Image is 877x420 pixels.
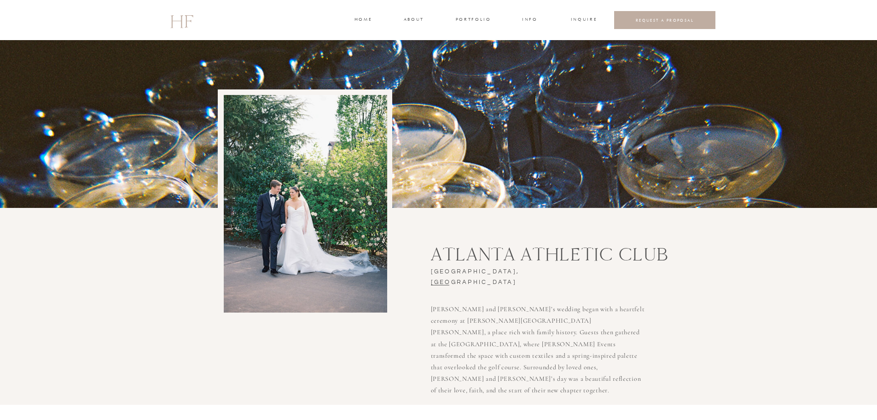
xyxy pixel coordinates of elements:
h3: [PERSON_NAME] and [PERSON_NAME]’s wedding began with a heartfelt ceremony at [PERSON_NAME][GEOGRA... [431,303,646,392]
a: about [404,16,423,24]
a: INFO [522,16,539,24]
a: portfolio [456,16,490,24]
a: REQUEST A PROPOSAL [621,18,709,23]
h3: [GEOGRAPHIC_DATA], [GEOGRAPHIC_DATA] [431,266,592,280]
a: home [354,16,372,24]
a: HF [170,7,193,34]
a: INQUIRE [571,16,596,24]
h3: ATLANTA ATHLETIC CLUB [431,245,710,266]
